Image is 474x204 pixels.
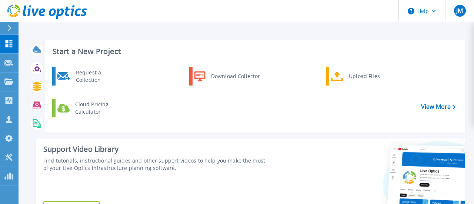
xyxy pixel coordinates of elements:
div: Cloud Pricing Calculator [71,101,126,116]
a: Upload Files [326,67,402,86]
div: Download Collector [207,69,263,84]
a: Download Collector [189,67,265,86]
h3: Start a New Project [53,47,455,56]
a: Request a Collection [52,67,128,86]
a: Cloud Pricing Calculator [52,99,128,117]
a: View More [421,103,455,110]
div: Support Video Library [43,144,266,154]
div: Request a Collection [72,69,126,84]
span: JM [456,8,463,14]
div: Upload Files [345,69,400,84]
div: Find tutorials, instructional guides and other support videos to help you make the most of your L... [43,157,266,172]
